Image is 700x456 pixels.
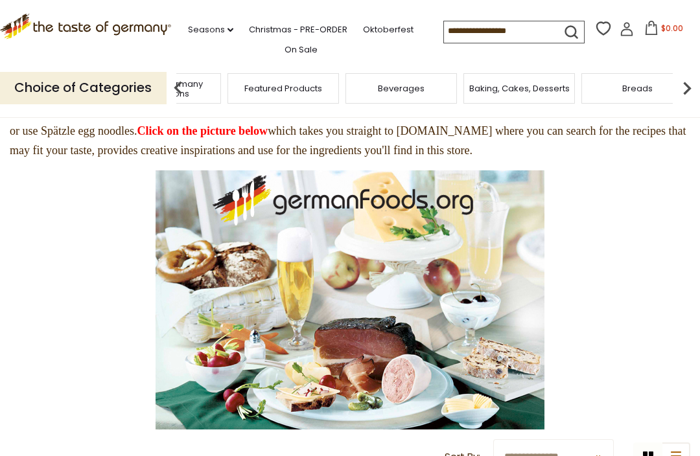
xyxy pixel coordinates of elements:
img: previous arrow [165,75,191,101]
a: Oktoberfest [363,23,414,37]
span: Browse over 600 authentic German and Central European recipes at our sister site. Find numerous w... [10,105,690,157]
a: germanfoods-recipes-link-3.jpg [10,170,690,429]
a: Breads [622,84,653,93]
a: Beverages [378,84,425,93]
a: Featured Products [244,84,322,93]
a: Click on the picture below [137,124,268,137]
a: Christmas - PRE-ORDER [249,23,347,37]
img: germanfoods-recipes-link-3.jpg [156,170,544,429]
span: $0.00 [661,23,683,34]
a: Seasons [188,23,233,37]
img: next arrow [674,75,700,101]
a: On Sale [285,43,318,57]
button: $0.00 [636,21,692,40]
a: Baking, Cakes, Desserts [469,84,570,93]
